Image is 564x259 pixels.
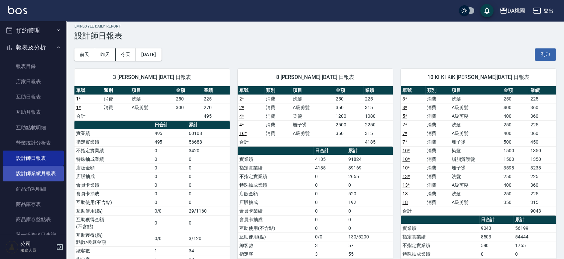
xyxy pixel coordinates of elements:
td: 225 [363,95,393,103]
td: 總客數 [238,241,313,250]
a: 18 [402,191,408,196]
td: A級剪髮 [450,129,502,138]
table: a dense table [74,86,230,121]
td: 鱗脂質護髮 [450,155,502,163]
td: 2500 [334,120,364,129]
td: 0 [187,181,230,189]
td: 0 [313,172,347,181]
td: 0 [513,250,556,258]
td: 8503 [479,232,514,241]
th: 累計 [347,147,393,155]
button: 列印 [535,48,556,61]
td: 3238 [529,163,556,172]
th: 類別 [102,86,130,95]
th: 類別 [264,86,291,95]
td: 0 [187,189,230,198]
td: 消費 [425,163,450,172]
td: 0 [153,198,187,207]
h3: 設計師日報表 [74,31,556,40]
td: 離子燙 [291,120,334,129]
td: A級剪髮 [450,103,502,112]
td: 0/0 [153,231,187,246]
td: 染髮 [450,146,502,155]
a: 互助點數明細 [3,120,64,135]
th: 單號 [401,86,425,95]
td: 0 [153,163,187,172]
td: 消費 [425,120,450,129]
td: 0 [347,224,393,232]
td: 特殊抽成業績 [238,181,313,189]
td: 4185 [313,163,347,172]
td: A級剪髮 [450,112,502,120]
a: 營業統計分析表 [3,135,64,151]
button: 前天 [74,48,95,61]
td: 225 [202,95,230,103]
td: 店販金額 [238,189,313,198]
th: 項目 [291,86,334,95]
td: A級剪髮 [291,129,334,138]
td: 315 [529,198,556,207]
td: 57 [347,241,393,250]
th: 單號 [74,86,102,95]
td: 250 [334,95,364,103]
td: 0 [153,146,187,155]
th: 業績 [202,86,230,95]
td: 360 [529,181,556,189]
button: 預約管理 [3,22,64,39]
td: 特殊抽成業績 [401,250,479,258]
td: 2250 [363,120,393,129]
td: A級剪髮 [450,198,502,207]
td: 實業績 [238,155,313,163]
td: 500 [502,138,529,146]
th: 業績 [529,86,556,95]
th: 單號 [238,86,264,95]
td: 0 [347,215,393,224]
th: 金額 [174,86,202,95]
td: 消費 [425,181,450,189]
td: 350 [502,198,529,207]
td: 實業績 [74,129,153,138]
td: A級剪髮 [450,181,502,189]
td: 60108 [187,129,230,138]
td: 2655 [347,172,393,181]
td: 3 [313,241,347,250]
td: 400 [502,181,529,189]
td: 130/5200 [347,232,393,241]
td: 250 [502,120,529,129]
td: 1080 [363,112,393,120]
td: 消費 [425,103,450,112]
td: 消費 [102,95,130,103]
td: 250 [502,95,529,103]
td: 不指定實業績 [238,172,313,181]
td: 3/120 [187,231,230,246]
button: [DATE] [136,48,161,61]
td: 9043 [479,224,514,232]
td: 消費 [264,129,291,138]
td: 34 [187,246,230,255]
a: 設計師日報表 [3,151,64,166]
td: 0 [187,172,230,181]
td: 3598 [502,163,529,172]
td: 0/0 [313,232,347,241]
th: 類別 [425,86,450,95]
td: 55 [347,250,393,258]
a: 互助月報表 [3,104,64,120]
td: 0 [313,198,347,207]
td: 店販抽成 [238,198,313,207]
td: 0 [347,181,393,189]
th: 項目 [130,86,174,95]
img: Logo [8,6,27,14]
td: 315 [363,103,393,112]
td: 1755 [513,241,556,250]
td: 離子燙 [450,138,502,146]
td: 300 [174,103,202,112]
td: 消費 [264,120,291,129]
td: 225 [529,95,556,103]
td: 360 [529,129,556,138]
td: 互助獲得(點) 點數/換算金額 [74,231,153,246]
a: 18 [402,200,408,205]
div: DA桃園 [508,7,525,15]
td: 56688 [187,138,230,146]
td: 消費 [102,103,130,112]
th: 累計 [513,216,556,224]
